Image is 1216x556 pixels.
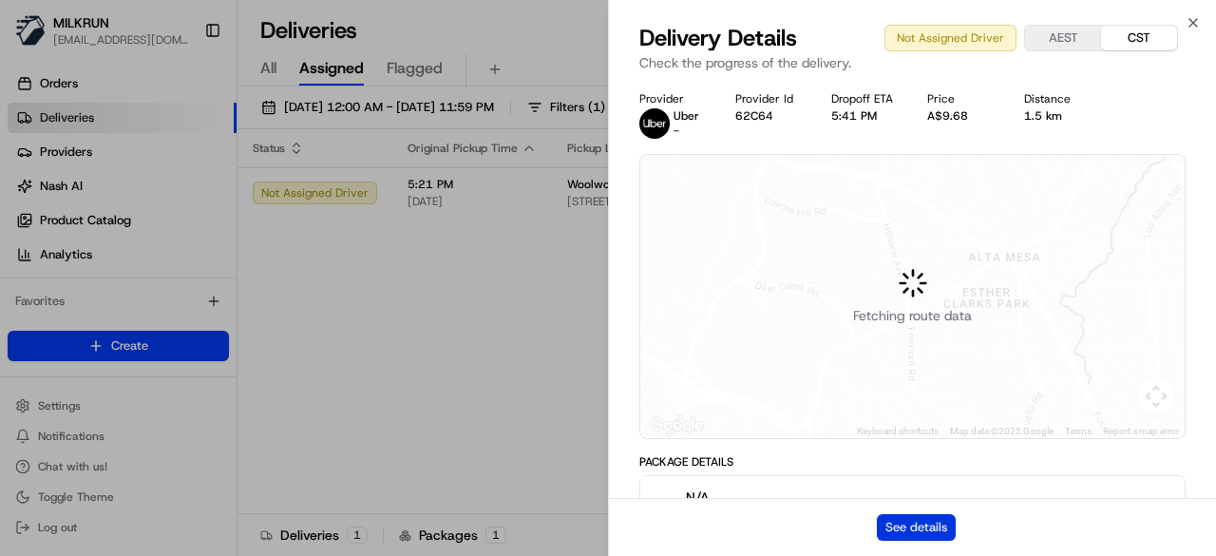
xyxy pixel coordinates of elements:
[639,53,1186,72] p: Check the progress of the delivery.
[927,108,993,124] div: A$9.68
[674,124,679,139] span: -
[1024,108,1090,124] div: 1.5 km
[686,488,740,507] span: N/A
[735,91,801,106] div: Provider Id
[735,108,773,124] button: 62C64
[853,306,972,325] span: Fetching route data
[674,108,699,124] span: Uber
[831,108,897,124] div: 5:41 PM
[877,514,956,541] button: See details
[831,91,897,106] div: Dropoff ETA
[1024,91,1090,106] div: Distance
[640,476,1185,537] button: N/A
[639,23,797,53] span: Delivery Details
[1101,26,1177,50] button: CST
[927,91,993,106] div: Price
[639,91,705,106] div: Provider
[639,108,670,139] img: uber-new-logo.jpeg
[1025,26,1101,50] button: AEST
[639,454,1186,470] div: Package Details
